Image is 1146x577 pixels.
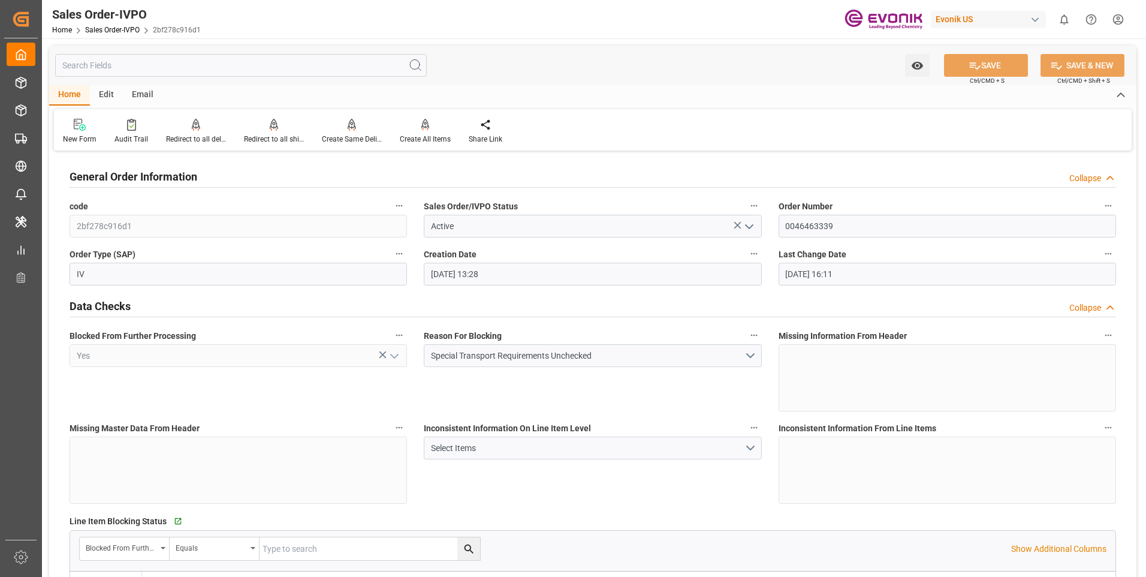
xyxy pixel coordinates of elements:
[970,76,1005,85] span: Ctrl/CMD + S
[1069,302,1101,314] div: Collapse
[55,54,427,77] input: Search Fields
[260,537,480,560] input: Type to search
[391,420,407,435] button: Missing Master Data From Header
[746,198,762,214] button: Sales Order/IVPO Status
[944,54,1028,77] button: SAVE
[739,217,757,236] button: open menu
[1078,6,1105,33] button: Help Center
[469,134,502,145] div: Share Link
[70,330,196,342] span: Blocked From Further Processing
[391,246,407,262] button: Order Type (SAP)
[746,420,762,435] button: Inconsistent Information On Line Item Level
[391,198,407,214] button: code
[931,11,1046,28] div: Evonik US
[114,134,148,145] div: Audit Trail
[931,8,1051,31] button: Evonik US
[123,85,162,106] div: Email
[90,85,123,106] div: Edit
[322,134,382,145] div: Create Same Delivery Date
[86,540,156,554] div: Blocked From Further Processing
[1069,172,1101,185] div: Collapse
[424,248,477,261] span: Creation Date
[385,347,403,365] button: open menu
[1100,246,1116,262] button: Last Change Date
[176,540,246,554] div: Equals
[70,169,197,185] h2: General Order Information
[424,200,518,213] span: Sales Order/IVPO Status
[70,248,135,261] span: Order Type (SAP)
[779,263,1116,286] input: DD.MM.YYYY HH:MM
[431,350,744,362] div: Special Transport Requirements Unchecked
[70,422,200,435] span: Missing Master Data From Header
[1057,76,1110,85] span: Ctrl/CMD + Shift + S
[457,537,480,560] button: search button
[49,85,90,106] div: Home
[746,327,762,343] button: Reason For Blocking
[1041,54,1124,77] button: SAVE & NEW
[170,537,260,560] button: open menu
[845,9,922,30] img: Evonik-brand-mark-Deep-Purple-RGB.jpeg_1700498283.jpeg
[85,26,140,34] a: Sales Order-IVPO
[431,442,744,455] div: Select Items
[400,134,451,145] div: Create All Items
[1100,198,1116,214] button: Order Number
[779,248,846,261] span: Last Change Date
[1100,420,1116,435] button: Inconsistent Information From Line Items
[1100,327,1116,343] button: Missing Information From Header
[1011,543,1106,555] p: Show Additional Columns
[70,298,131,314] h2: Data Checks
[779,330,907,342] span: Missing Information From Header
[244,134,304,145] div: Redirect to all shipments
[166,134,226,145] div: Redirect to all deliveries
[1051,6,1078,33] button: show 0 new notifications
[779,422,936,435] span: Inconsistent Information From Line Items
[424,344,761,367] button: open menu
[424,263,761,286] input: DD.MM.YYYY HH:MM
[52,5,201,23] div: Sales Order-IVPO
[746,246,762,262] button: Creation Date
[424,330,502,342] span: Reason For Blocking
[424,437,761,459] button: open menu
[63,134,96,145] div: New Form
[52,26,72,34] a: Home
[905,54,930,77] button: open menu
[424,422,591,435] span: Inconsistent Information On Line Item Level
[391,327,407,343] button: Blocked From Further Processing
[70,515,167,528] span: Line Item Blocking Status
[80,537,170,560] button: open menu
[779,200,833,213] span: Order Number
[70,200,88,213] span: code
